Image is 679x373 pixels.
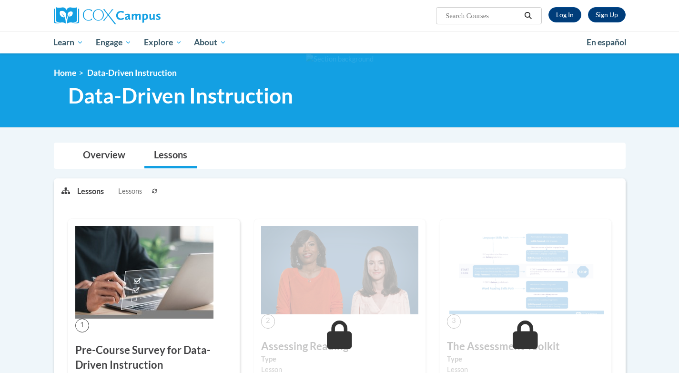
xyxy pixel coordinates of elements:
[73,143,135,168] a: Overview
[587,37,627,47] span: En español
[40,31,640,53] div: Main menu
[521,10,535,21] button: Search
[96,37,132,48] span: Engage
[580,32,633,52] a: En español
[75,319,89,332] span: 1
[447,339,604,354] h3: The Assessment Toolkit
[261,226,418,315] img: Course Image
[90,31,138,53] a: Engage
[588,7,626,22] a: Register
[261,339,418,354] h3: Assessing Reading
[548,7,581,22] a: Log In
[75,226,213,319] img: Course Image
[144,37,182,48] span: Explore
[144,143,197,168] a: Lessons
[138,31,188,53] a: Explore
[447,226,604,315] img: Course Image
[118,186,142,197] span: Lessons
[77,186,104,197] p: Lessons
[68,83,293,108] span: Data-Driven Instruction
[261,354,418,364] label: Type
[306,54,374,64] img: Section background
[54,68,76,78] a: Home
[54,7,235,24] a: Cox Campus
[48,31,90,53] a: Learn
[447,314,461,328] span: 3
[87,68,177,78] span: Data-Driven Instruction
[188,31,233,53] a: About
[445,10,521,21] input: Search Courses
[54,7,161,24] img: Cox Campus
[261,314,275,328] span: 2
[75,343,233,373] h3: Pre-Course Survey for Data-Driven Instruction
[53,37,83,48] span: Learn
[447,354,604,364] label: Type
[194,37,226,48] span: About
